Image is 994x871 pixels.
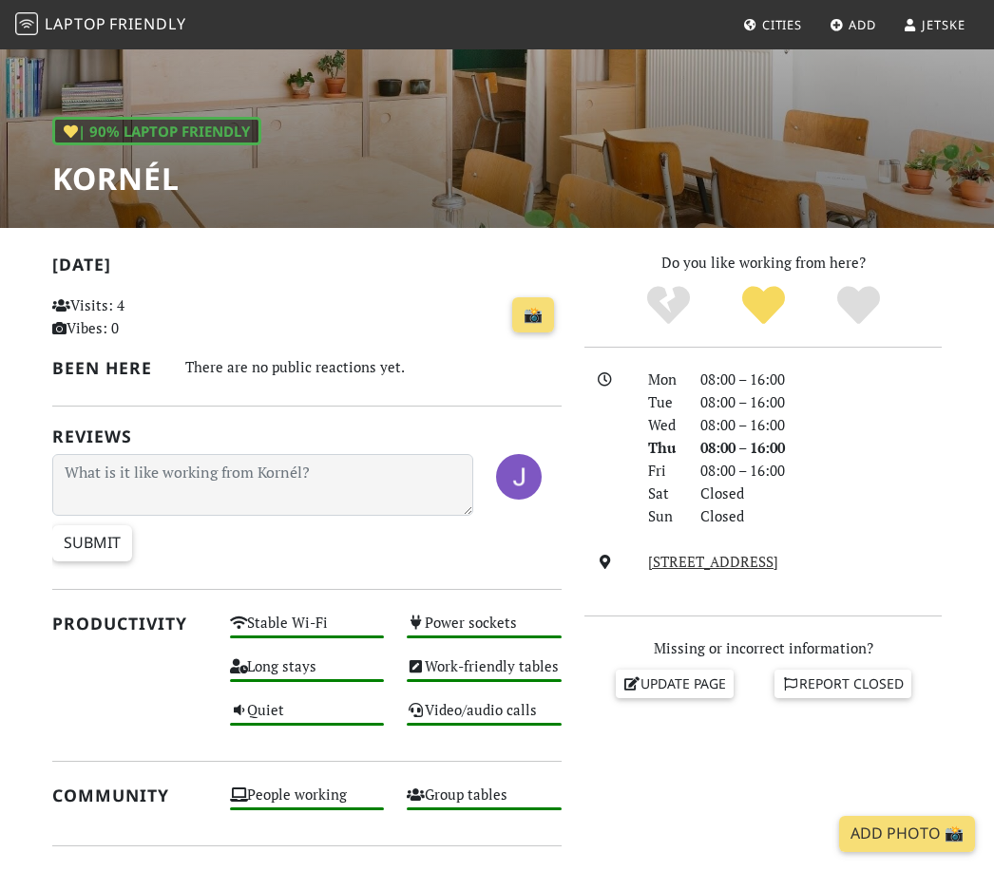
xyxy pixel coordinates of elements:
div: Closed [689,504,953,527]
span: Friendly [109,13,185,34]
div: There are no public reactions yet. [185,354,562,380]
div: 08:00 – 16:00 [689,436,953,459]
a: LaptopFriendly LaptopFriendly [15,9,186,42]
div: Sat [637,482,690,504]
a: 📸 [512,297,554,333]
div: Video/audio calls [395,697,573,741]
div: Yes [716,284,811,327]
a: Add Photo 📸 [839,816,975,852]
div: Wed [637,413,690,436]
p: Visits: 4 Vibes: 0 [52,293,207,339]
a: [STREET_ADDRESS] [648,552,778,571]
div: Work-friendly tables [395,653,573,697]
div: Quiet [219,697,396,741]
div: Closed [689,482,953,504]
div: Tue [637,390,690,413]
div: Mon [637,368,690,390]
p: Do you like working from here? [584,251,942,274]
div: Stable Wi-Fi [219,610,396,653]
h2: [DATE] [52,255,562,282]
h2: Productivity [52,614,207,634]
h1: Kornél [52,161,261,197]
img: 6904-jetske.jpg [496,454,542,500]
div: Fri [637,459,690,482]
div: Group tables [395,782,573,825]
a: Jetske [895,8,972,42]
span: Add [849,16,876,33]
span: Laptop [45,13,106,34]
div: Power sockets [395,610,573,653]
h2: Community [52,786,207,805]
div: Long stays [219,653,396,697]
div: | 90% Laptop Friendly [52,117,261,145]
h2: Been here [52,358,162,378]
p: Missing or incorrect information? [584,636,942,659]
a: Update page [616,670,734,698]
div: 08:00 – 16:00 [689,390,953,413]
div: 08:00 – 16:00 [689,413,953,436]
input: Submit [52,525,132,561]
div: 08:00 – 16:00 [689,459,953,482]
div: 08:00 – 16:00 [689,368,953,390]
a: Report closed [774,670,911,698]
span: Jetske [922,16,965,33]
img: LaptopFriendly [15,12,38,35]
h2: Reviews [52,426,562,446]
div: Thu [637,436,690,459]
div: No [621,284,716,327]
div: Sun [637,504,690,527]
a: Cities [736,8,810,42]
div: Definitely! [811,284,906,327]
span: Cities [762,16,802,33]
div: People working [219,782,396,825]
a: Add [822,8,884,42]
